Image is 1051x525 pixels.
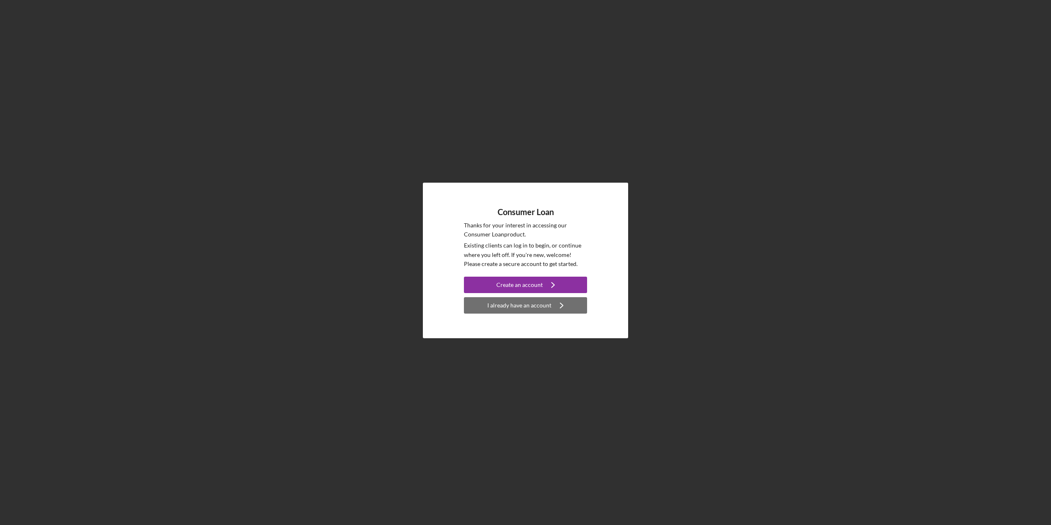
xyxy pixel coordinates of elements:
[464,221,587,239] p: Thanks for your interest in accessing our Consumer Loan product.
[464,297,587,314] button: I already have an account
[464,277,587,295] a: Create an account
[487,297,551,314] div: I already have an account
[496,277,543,293] div: Create an account
[464,241,587,268] p: Existing clients can log in to begin, or continue where you left off. If you're new, welcome! Ple...
[464,277,587,293] button: Create an account
[498,207,554,217] h4: Consumer Loan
